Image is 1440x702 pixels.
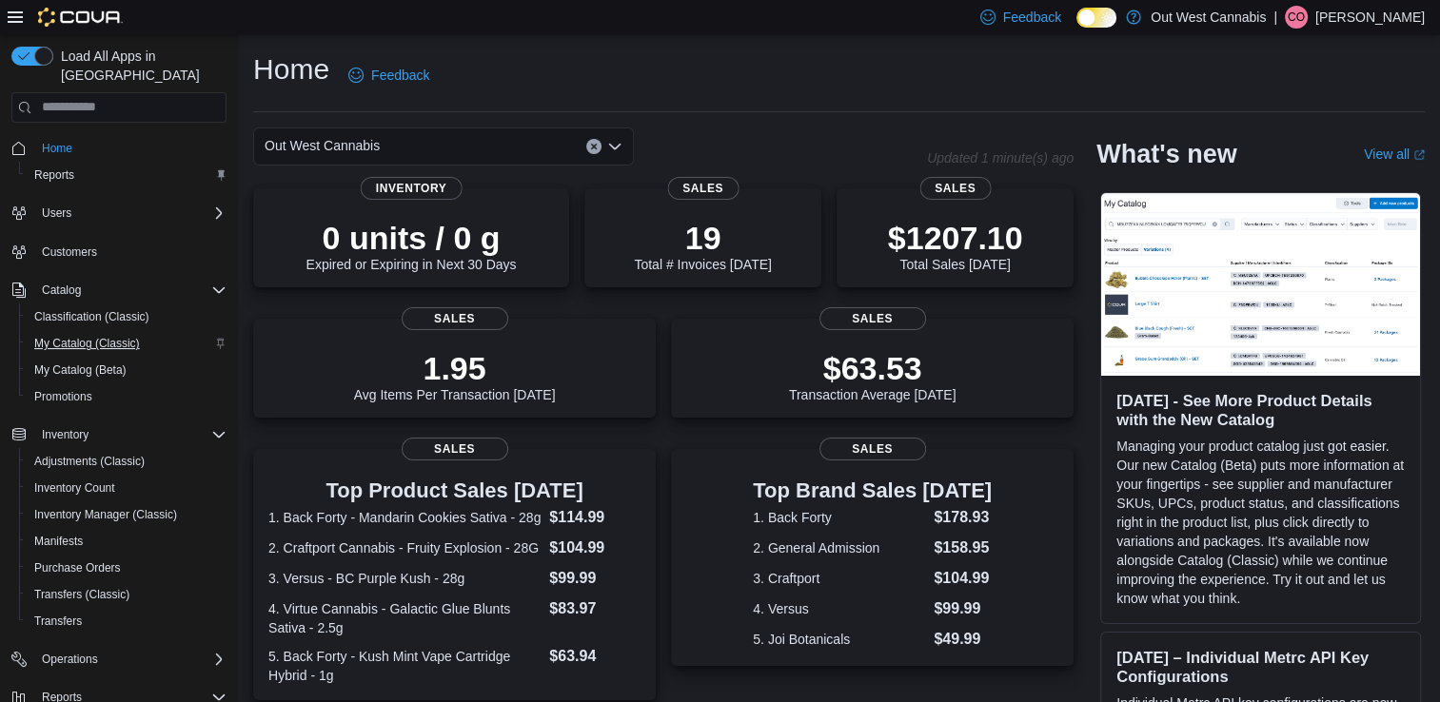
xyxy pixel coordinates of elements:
a: My Catalog (Classic) [27,332,148,355]
p: 19 [634,219,771,257]
a: Classification (Classic) [27,305,157,328]
button: Purchase Orders [19,555,234,581]
span: My Catalog (Classic) [27,332,227,355]
dd: $158.95 [934,536,992,559]
a: Purchase Orders [27,556,128,579]
div: Total # Invoices [DATE] [634,219,771,272]
a: Home [34,137,80,160]
a: Customers [34,241,105,263]
dt: 4. Virtue Cannabis - Galactic Glue Blunts Sativa - 2.5g [268,599,542,637]
div: Expired or Expiring in Next 30 Days [306,219,517,272]
h1: Home [253,50,329,88]
span: Sales [402,307,508,330]
dd: $114.99 [549,506,641,529]
span: Sales [819,307,926,330]
span: Adjustments (Classic) [27,450,227,473]
h2: What's new [1096,139,1236,169]
span: Purchase Orders [27,556,227,579]
button: Home [4,134,234,162]
div: Transaction Average [DATE] [789,349,957,402]
span: Feedback [1003,8,1061,27]
span: My Catalog (Beta) [27,359,227,381]
button: Transfers (Classic) [19,581,234,608]
dt: 5. Joi Botanicals [753,630,926,649]
span: Catalog [42,283,81,298]
span: Manifests [34,534,83,549]
span: Home [34,136,227,160]
dt: 1. Back Forty [753,508,926,527]
button: Catalog [34,279,89,302]
button: Manifests [19,528,234,555]
a: Inventory Count [27,477,123,499]
a: Feedback [341,56,437,94]
button: Users [34,202,79,224]
span: Customers [34,240,227,263]
button: Catalog [4,277,234,303]
button: Inventory Manager (Classic) [19,501,234,528]
img: Cova [38,8,123,27]
button: My Catalog (Classic) [19,330,234,357]
button: Clear input [586,139,602,154]
span: Sales [402,438,508,460]
button: Inventory Count [19,475,234,501]
span: Purchase Orders [34,560,121,575]
h3: [DATE] - See More Product Details with the New Catalog [1116,391,1405,429]
button: Operations [4,646,234,673]
span: Classification (Classic) [27,305,227,328]
span: Sales [819,438,926,460]
span: Operations [34,648,227,671]
button: Reports [19,162,234,188]
a: Transfers [27,610,89,633]
span: Reports [27,164,227,186]
a: My Catalog (Beta) [27,359,134,381]
button: Inventory [4,421,234,448]
dt: 2. Craftport Cannabis - Fruity Explosion - 28G [268,538,542,557]
button: Open list of options [607,139,622,154]
h3: Top Product Sales [DATE] [268,479,641,502]
span: Transfers (Classic) [27,583,227,606]
button: Users [4,200,234,226]
span: My Catalog (Beta) [34,362,127,378]
span: Inventory Count [27,477,227,499]
span: Home [42,141,72,156]
span: Users [34,202,227,224]
span: Sales [919,177,991,200]
span: Inventory Manager (Classic) [27,503,227,526]
dt: 3. Craftport [753,569,926,588]
dt: 1. Back Forty - Mandarin Cookies Sativa - 28g [268,508,542,527]
a: Transfers (Classic) [27,583,137,606]
a: Inventory Manager (Classic) [27,503,185,526]
input: Dark Mode [1076,8,1116,28]
span: Sales [667,177,739,200]
dd: $63.94 [549,645,641,668]
dd: $49.99 [934,628,992,651]
svg: External link [1413,149,1425,161]
dt: 2. General Admission [753,538,926,557]
dd: $104.99 [934,567,992,590]
dd: $104.99 [549,536,641,559]
p: Managing your product catalog just got easier. Our new Catalog (Beta) puts more information at yo... [1116,437,1405,608]
dd: $99.99 [934,597,992,620]
dd: $178.93 [934,506,992,529]
button: Classification (Classic) [19,303,234,330]
dd: $99.99 [549,567,641,590]
span: My Catalog (Classic) [34,336,140,351]
span: Transfers [27,610,227,633]
p: 0 units / 0 g [306,219,517,257]
div: Total Sales [DATE] [888,219,1023,272]
button: Operations [34,648,106,671]
p: [PERSON_NAME] [1315,6,1425,29]
p: | [1273,6,1277,29]
span: Feedback [371,66,429,85]
p: Updated 1 minute(s) ago [927,150,1074,166]
span: Inventory [42,427,89,442]
span: Customers [42,244,97,260]
dt: 3. Versus - BC Purple Kush - 28g [268,569,542,588]
span: Promotions [27,385,227,408]
span: Manifests [27,530,227,553]
span: Users [42,205,71,221]
a: Promotions [27,385,100,408]
span: Classification (Classic) [34,309,149,324]
div: Chad O'Neill [1285,6,1308,29]
dt: 4. Versus [753,599,926,618]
